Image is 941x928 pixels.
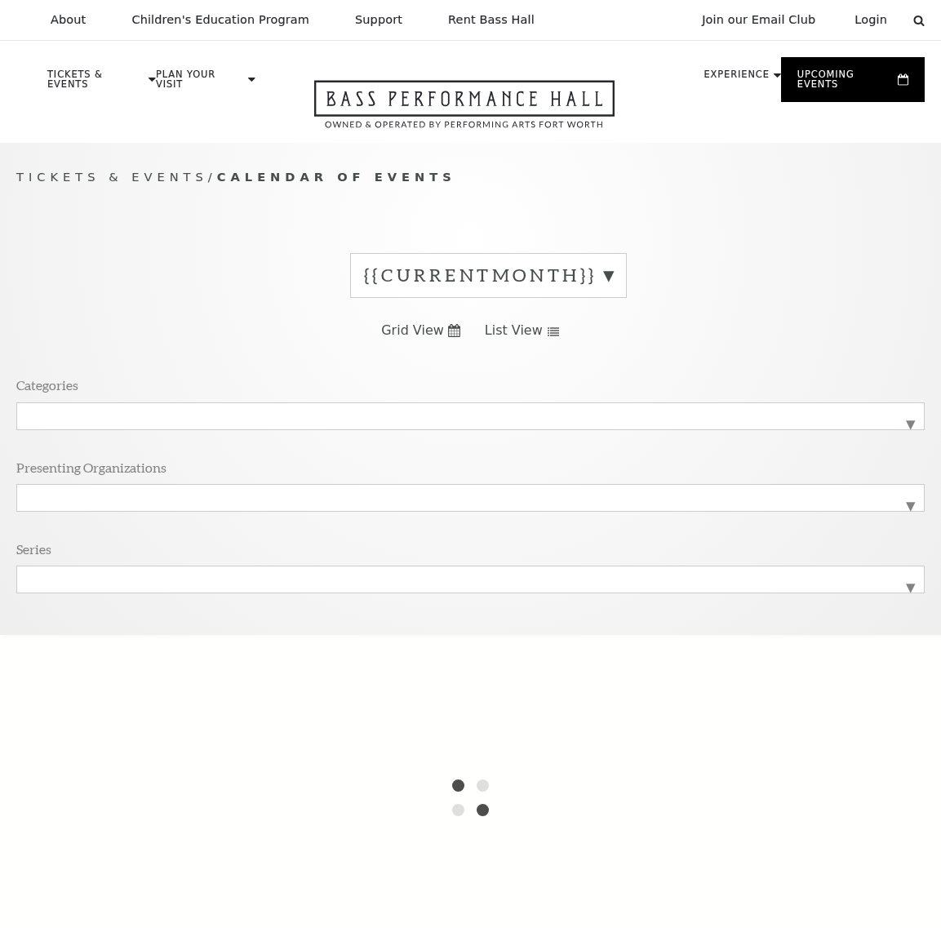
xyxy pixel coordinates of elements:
p: Plan Your Visit [156,70,244,98]
label: {{currentMonth}} [364,263,613,288]
p: Children's Education Program [131,13,309,27]
p: / [16,167,925,188]
p: Presenting Organizations [16,459,166,476]
span: Tickets & Events [16,170,208,184]
p: About [51,13,86,27]
p: Experience [704,70,770,88]
p: Series [16,540,51,557]
span: Calendar of Events [217,170,456,184]
p: Tickets & Events [47,70,144,98]
p: Rent Bass Hall [448,13,535,27]
p: Categories [16,376,78,393]
span: Grid View [381,322,444,340]
p: Upcoming Events [797,70,894,98]
p: Support [355,13,402,27]
span: List View [485,322,543,340]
